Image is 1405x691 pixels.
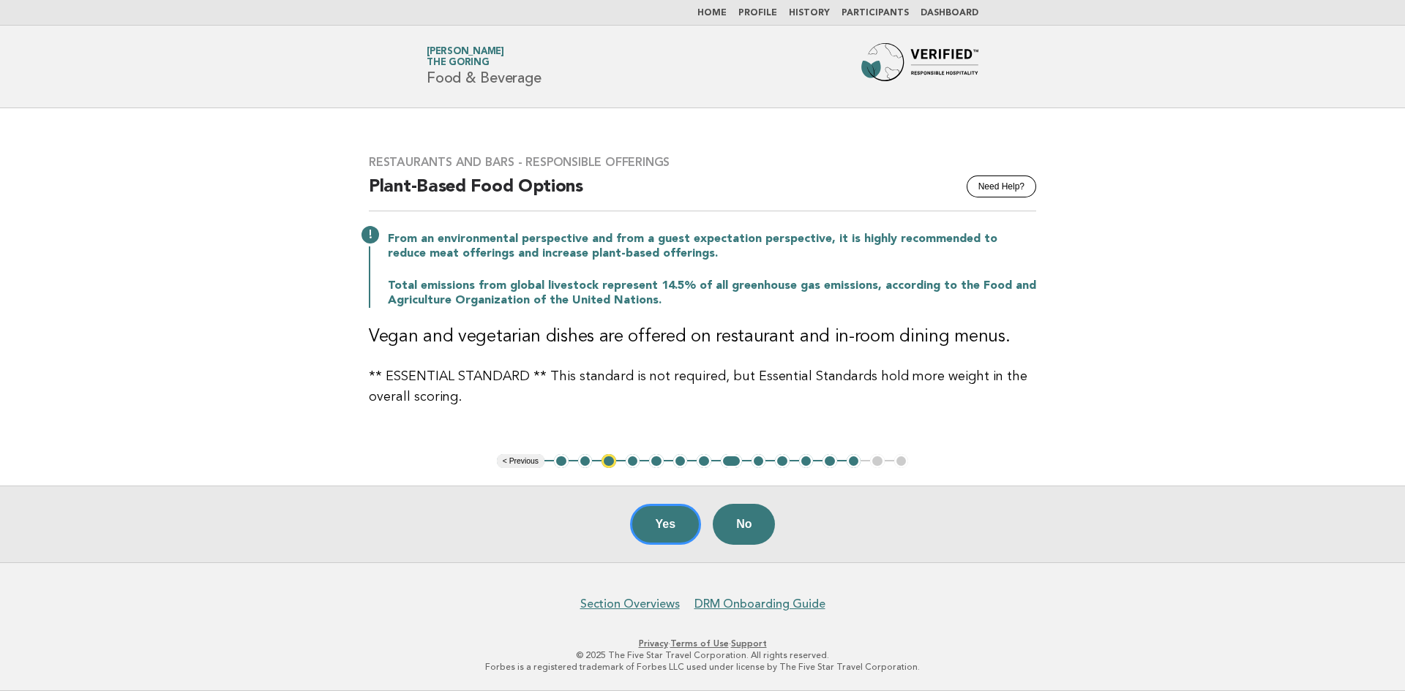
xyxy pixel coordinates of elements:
[713,504,775,545] button: No
[670,638,729,649] a: Terms of Use
[369,175,1036,211] h2: Plant-Based Food Options
[578,454,593,469] button: 2
[861,43,978,90] img: Forbes Travel Guide
[731,638,767,649] a: Support
[649,454,664,469] button: 5
[388,279,1036,308] p: Total emissions from global livestock represent 14.5% of all greenhouse gas emissions, according ...
[799,454,814,469] button: 11
[255,649,1150,661] p: © 2025 The Five Star Travel Corporation. All rights reserved.
[427,58,490,68] span: The Goring
[369,155,1036,170] h3: Restaurants and Bars - Responsible Offerings
[369,366,1036,407] p: ** ESSENTIAL STANDARD ** This standard is not required, but Essential Standards hold more weight ...
[630,504,702,545] button: Yes
[639,638,668,649] a: Privacy
[842,9,909,18] a: Participants
[921,9,978,18] a: Dashboard
[697,454,711,469] button: 7
[255,661,1150,673] p: Forbes is a registered trademark of Forbes LLC used under license by The Five Star Travel Corpora...
[626,454,640,469] button: 4
[497,454,544,469] button: < Previous
[427,48,541,86] h1: Food & Beverage
[694,597,825,611] a: DRM Onboarding Guide
[738,9,777,18] a: Profile
[427,47,504,67] a: [PERSON_NAME]The Goring
[388,232,1036,261] p: From an environmental perspective and from a guest expectation perspective, it is highly recommen...
[823,454,837,469] button: 12
[369,325,1036,349] h3: Vegan and vegetarian dishes are offered on restaurant and in-room dining menus.
[554,454,569,469] button: 1
[721,454,742,469] button: 8
[752,454,766,469] button: 9
[602,454,616,469] button: 3
[580,597,680,611] a: Section Overviews
[697,9,727,18] a: Home
[673,454,688,469] button: 6
[967,175,1036,197] button: Need Help?
[775,454,790,469] button: 10
[255,638,1150,649] p: · ·
[847,454,861,469] button: 13
[789,9,830,18] a: History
